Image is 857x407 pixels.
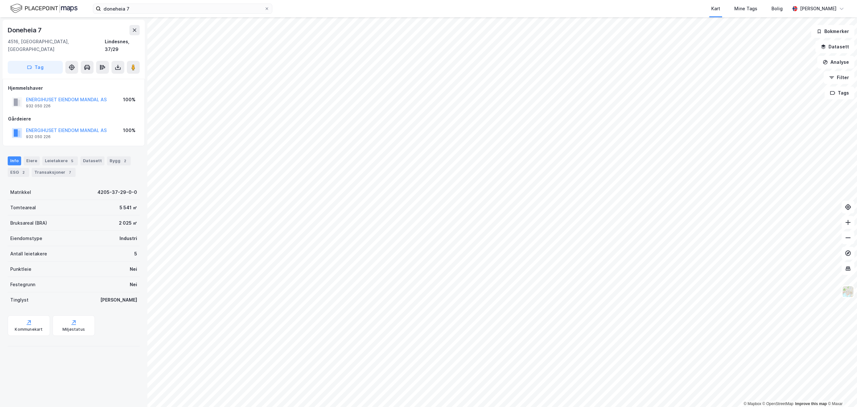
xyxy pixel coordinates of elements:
iframe: Chat Widget [825,376,857,407]
div: Punktleie [10,265,31,273]
button: Bokmerker [811,25,854,38]
button: Datasett [815,40,854,53]
div: Hjemmelshaver [8,84,139,92]
div: Leietakere [42,156,78,165]
div: ESG [8,168,29,177]
div: Eiere [24,156,40,165]
div: 4516, [GEOGRAPHIC_DATA], [GEOGRAPHIC_DATA] [8,38,105,53]
div: Tinglyst [10,296,29,304]
img: logo.f888ab2527a4732fd821a326f86c7f29.svg [10,3,78,14]
div: Bruksareal (BRA) [10,219,47,227]
div: Nei [130,281,137,288]
div: Kommunekart [15,327,43,332]
a: OpenStreetMap [762,402,794,406]
div: Matrikkel [10,188,31,196]
div: Bolig [771,5,783,12]
div: 5 [134,250,137,258]
div: Bygg [107,156,131,165]
div: 2 025 ㎡ [119,219,137,227]
div: Nei [130,265,137,273]
div: 5 541 ㎡ [119,204,137,212]
div: Festegrunn [10,281,35,288]
div: 5 [69,158,75,164]
a: Improve this map [795,402,827,406]
div: 932 050 226 [26,134,51,139]
div: 7 [67,169,73,176]
div: 932 050 226 [26,104,51,109]
button: Filter [824,71,854,84]
button: Tags [825,87,854,99]
div: 100% [123,127,136,134]
div: Kart [711,5,720,12]
div: Transaksjoner [32,168,76,177]
div: Kontrollprogram for chat [825,376,857,407]
div: 2 [20,169,27,176]
input: Søk på adresse, matrikkel, gårdeiere, leietakere eller personer [101,4,264,13]
div: Miljøstatus [62,327,85,332]
div: 4205-37-29-0-0 [97,188,137,196]
div: 2 [122,158,128,164]
div: [PERSON_NAME] [800,5,836,12]
div: Tomteareal [10,204,36,212]
button: Analyse [817,56,854,69]
img: Z [842,286,854,298]
div: Mine Tags [734,5,757,12]
div: Antall leietakere [10,250,47,258]
div: Gårdeiere [8,115,139,123]
div: [PERSON_NAME] [100,296,137,304]
div: Datasett [80,156,104,165]
button: Tag [8,61,63,74]
div: Doneheia 7 [8,25,43,35]
div: 100% [123,96,136,104]
div: Eiendomstype [10,235,42,242]
div: Lindesnes, 37/29 [105,38,140,53]
div: Industri [119,235,137,242]
a: Mapbox [744,402,761,406]
div: Info [8,156,21,165]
